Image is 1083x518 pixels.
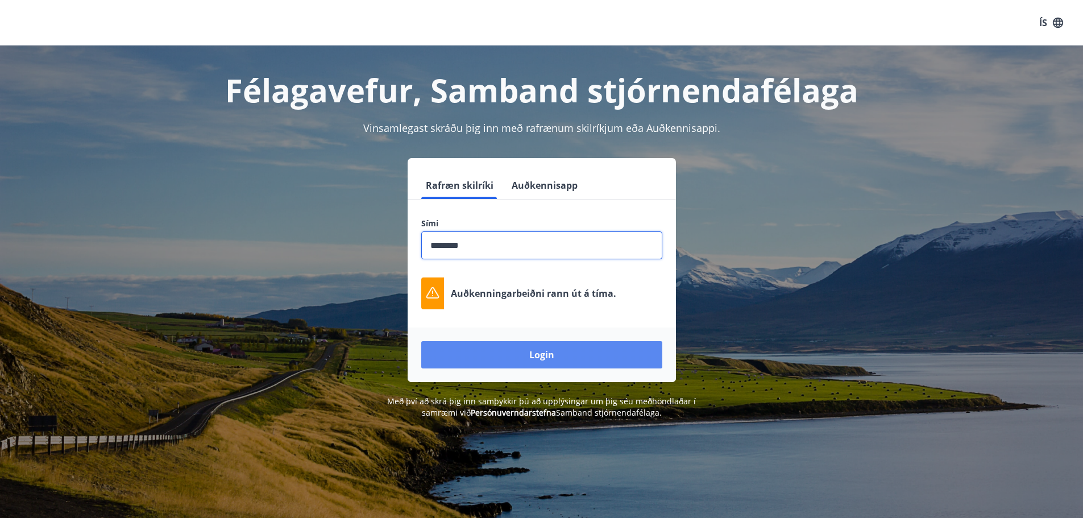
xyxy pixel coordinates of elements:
button: ÍS [1033,13,1069,33]
button: Auðkennisapp [507,172,582,199]
span: Með því að skrá þig inn samþykkir þú að upplýsingar um þig séu meðhöndlaðar í samræmi við Samband... [387,396,696,418]
p: Auðkenningarbeiðni rann út á tíma. [451,287,616,300]
span: Vinsamlegast skráðu þig inn með rafrænum skilríkjum eða Auðkennisappi. [363,121,720,135]
button: Rafræn skilríki [421,172,498,199]
a: Persónuverndarstefna [471,407,556,418]
button: Login [421,341,662,368]
h1: Félagavefur, Samband stjórnendafélaga [146,68,937,111]
label: Sími [421,218,662,229]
